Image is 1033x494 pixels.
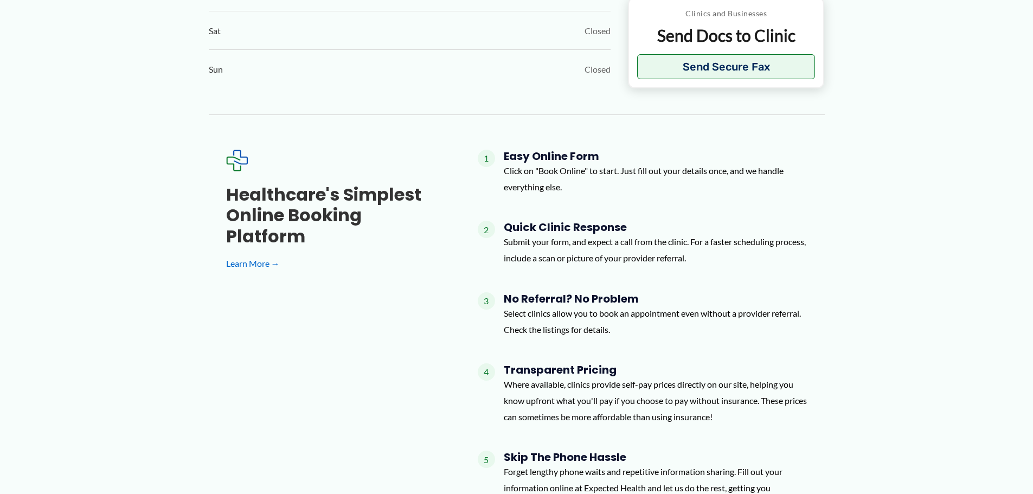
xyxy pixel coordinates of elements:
[209,61,223,78] span: Sun
[226,150,248,171] img: Expected Healthcare Logo
[209,23,221,39] span: Sat
[226,184,443,247] h3: Healthcare's simplest online booking platform
[504,150,807,163] h4: Easy Online Form
[504,221,807,234] h4: Quick Clinic Response
[478,292,495,310] span: 3
[504,363,807,376] h4: Transparent Pricing
[637,7,816,21] p: Clinics and Businesses
[504,234,807,266] p: Submit your form, and expect a call from the clinic. For a faster scheduling process, include a s...
[504,292,807,305] h4: No Referral? No Problem
[478,363,495,381] span: 4
[478,150,495,167] span: 1
[504,163,807,195] p: Click on "Book Online" to start. Just fill out your details once, and we handle everything else.
[504,305,807,337] p: Select clinics allow you to book an appointment even without a provider referral. Check the listi...
[585,61,611,78] span: Closed
[478,451,495,468] span: 5
[504,376,807,425] p: Where available, clinics provide self-pay prices directly on our site, helping you know upfront w...
[226,255,443,272] a: Learn More →
[504,451,807,464] h4: Skip the Phone Hassle
[585,23,611,39] span: Closed
[478,221,495,238] span: 2
[637,54,816,79] button: Send Secure Fax
[637,25,816,46] p: Send Docs to Clinic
